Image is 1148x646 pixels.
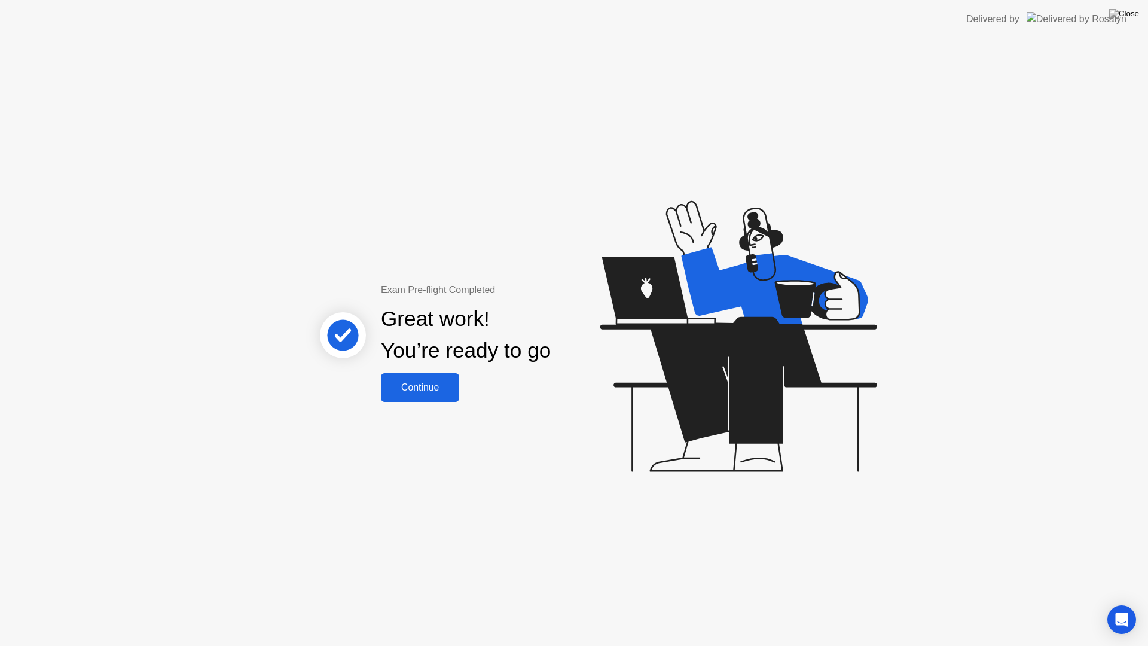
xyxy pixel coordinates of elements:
div: Continue [384,382,456,393]
div: Delivered by [966,12,1019,26]
img: Close [1109,9,1139,19]
button: Continue [381,373,459,402]
img: Delivered by Rosalyn [1027,12,1126,26]
div: Great work! You’re ready to go [381,303,551,367]
div: Open Intercom Messenger [1107,605,1136,634]
div: Exam Pre-flight Completed [381,283,628,297]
